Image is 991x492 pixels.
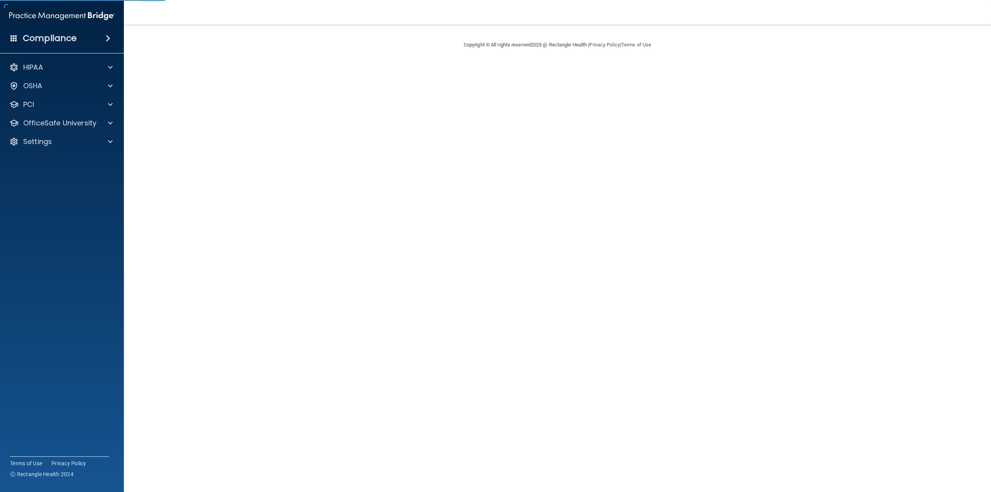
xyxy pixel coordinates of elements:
a: Settings [9,137,113,146]
div: Copyright © All rights reserved 2025 @ Rectangle Health | | [416,33,699,57]
a: OfficeSafe University [9,118,113,128]
a: Privacy Policy [589,42,620,48]
a: PCI [9,100,113,109]
p: PCI [23,100,34,109]
a: Terms of Use [10,459,42,467]
h4: Compliance [23,33,77,44]
span: Ⓒ Rectangle Health 2024 [10,470,74,478]
p: Settings [23,137,52,146]
a: Privacy Policy [51,459,86,467]
p: OSHA [23,81,43,91]
a: OSHA [9,81,113,91]
img: PMB logo [9,8,115,24]
a: Terms of Use [621,42,651,48]
p: OfficeSafe University [23,118,96,128]
p: HIPAA [23,63,43,72]
a: HIPAA [9,63,113,72]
